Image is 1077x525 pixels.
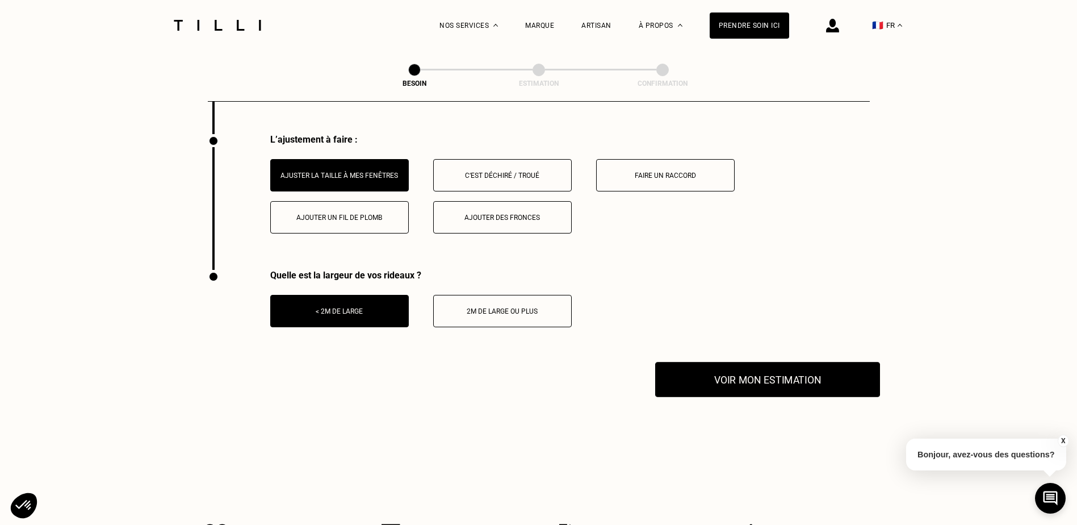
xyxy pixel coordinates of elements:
[270,201,409,234] button: Ajouter un fil de plomb
[493,24,498,27] img: Menu déroulant
[276,214,403,222] div: Ajouter un fil de plomb
[439,172,565,180] div: C‘est déchiré / troué
[906,439,1066,470] p: Bonjour, avez-vous des questions?
[826,19,839,32] img: icône connexion
[872,20,883,31] span: 🇫🇷
[433,201,572,234] button: Ajouter des fronces
[276,307,403,315] div: < 2m de large
[439,214,565,222] div: Ajouter des fronces
[606,80,719,88] div: Confirmation
[482,80,596,88] div: Estimation
[270,270,572,281] div: Quelle est la largeur de vos rideaux ?
[898,24,902,27] img: menu déroulant
[170,20,265,31] img: Logo du service de couturière Tilli
[596,159,735,191] button: Faire un raccord
[270,159,409,191] button: Ajuster la taille à mes fenêtres
[276,172,403,180] div: Ajuster la taille à mes fenêtres
[433,295,572,327] button: 2m de large ou plus
[1057,435,1068,447] button: X
[433,159,572,191] button: C‘est déchiré / troué
[710,13,789,39] a: Prendre soin ici
[439,307,565,315] div: 2m de large ou plus
[655,362,880,397] button: Voir mon estimation
[581,22,611,30] a: Artisan
[270,295,409,327] button: < 2m de large
[678,24,682,27] img: Menu déroulant à propos
[358,80,471,88] div: Besoin
[525,22,554,30] a: Marque
[270,134,870,145] div: L’ajustement à faire :
[602,172,728,180] div: Faire un raccord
